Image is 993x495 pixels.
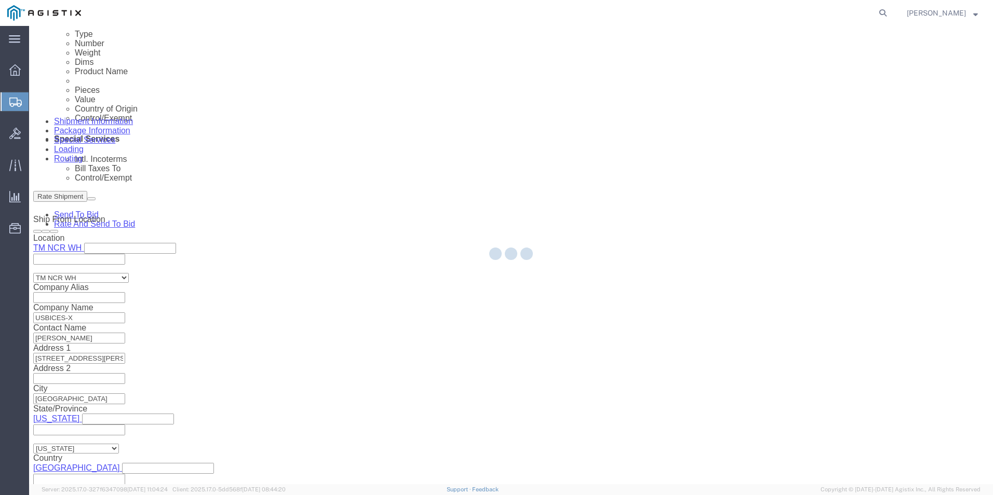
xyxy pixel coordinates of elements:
span: Server: 2025.17.0-327f6347098 [42,486,168,492]
span: [DATE] 11:04:24 [127,486,168,492]
span: [DATE] 08:44:20 [242,486,286,492]
span: Copyright © [DATE]-[DATE] Agistix Inc., All Rights Reserved [821,485,981,494]
a: Support [447,486,473,492]
a: Feedback [472,486,499,492]
img: logo [7,5,81,21]
span: Client: 2025.17.0-5dd568f [172,486,286,492]
button: [PERSON_NAME] [906,7,978,19]
span: Mitchell Mattocks [907,7,966,19]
